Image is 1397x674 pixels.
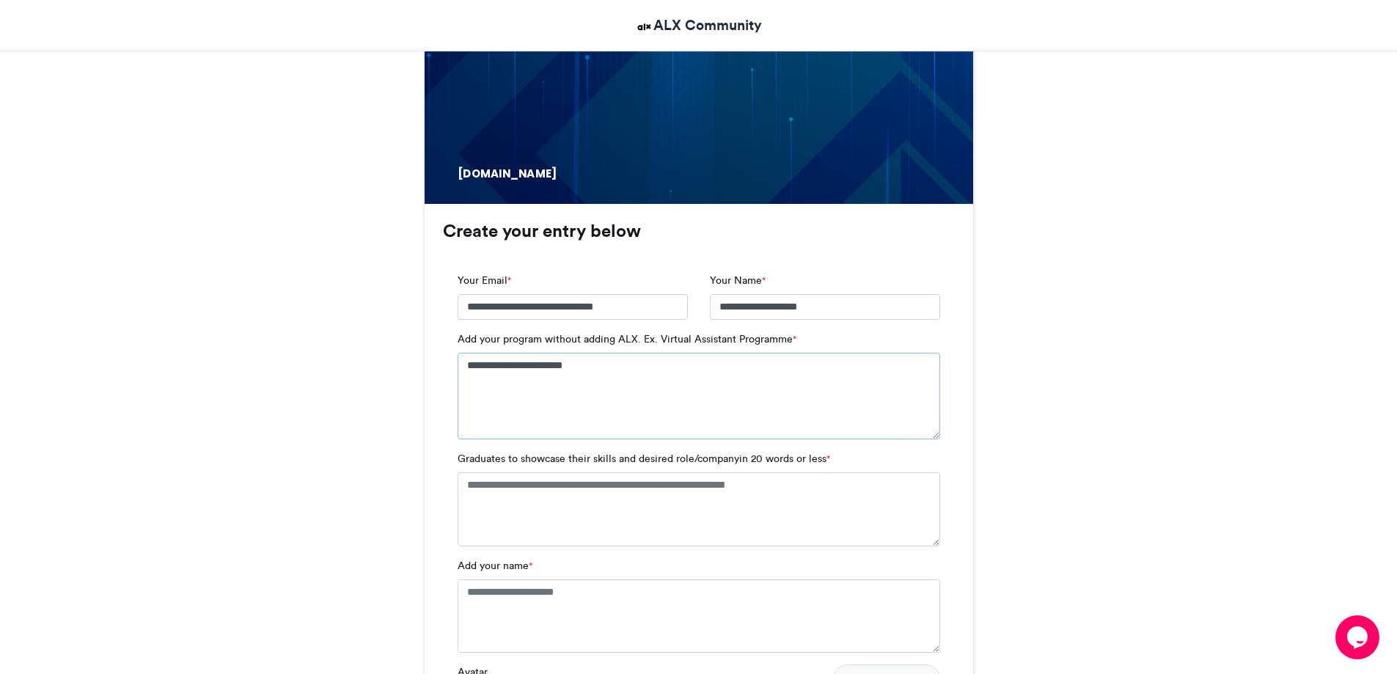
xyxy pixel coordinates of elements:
label: Your Email [458,273,511,288]
a: ALX Community [635,15,762,36]
img: ALX Community [635,18,653,36]
h3: Create your entry below [443,222,955,240]
label: Add your program without adding ALX. Ex. Virtual Assistant Programme [458,331,796,347]
iframe: chat widget [1335,615,1382,659]
label: Your Name [710,273,766,288]
label: Add your name [458,558,532,574]
label: Graduates to showcase their skills and desired role/companyin 20 words or less [458,451,830,466]
div: [DOMAIN_NAME] [457,166,570,182]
